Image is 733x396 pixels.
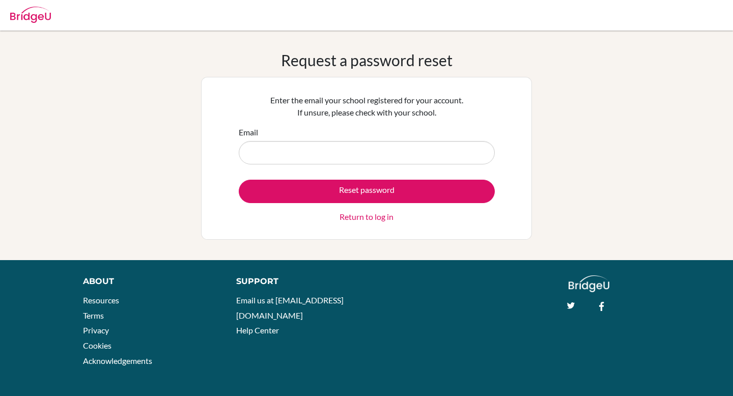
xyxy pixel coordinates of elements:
[569,275,610,292] img: logo_white@2x-f4f0deed5e89b7ecb1c2cc34c3e3d731f90f0f143d5ea2071677605dd97b5244.png
[239,180,495,203] button: Reset password
[83,295,119,305] a: Resources
[239,126,258,138] label: Email
[236,325,279,335] a: Help Center
[236,275,356,288] div: Support
[83,325,109,335] a: Privacy
[340,211,393,223] a: Return to log in
[281,51,453,69] h1: Request a password reset
[83,356,152,365] a: Acknowledgements
[10,7,51,23] img: Bridge-U
[239,94,495,119] p: Enter the email your school registered for your account. If unsure, please check with your school.
[236,295,344,320] a: Email us at [EMAIL_ADDRESS][DOMAIN_NAME]
[83,341,111,350] a: Cookies
[83,275,213,288] div: About
[83,310,104,320] a: Terms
